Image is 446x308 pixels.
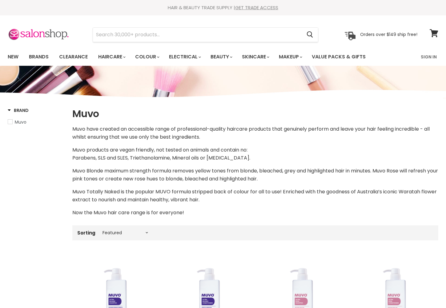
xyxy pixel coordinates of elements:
[8,107,29,113] h3: Brand
[93,28,302,42] input: Search
[72,209,438,217] p: Now the Muvo hair care range is for everyone!
[54,50,92,63] a: Clearance
[417,50,440,63] a: Sign In
[72,125,430,140] span: Muvo have created an accessible range of professional-quality haircare products that genuinely pe...
[24,50,53,63] a: Brands
[237,50,273,63] a: Skincare
[15,119,26,125] span: Muvo
[8,119,65,125] a: Muvo
[72,167,410,174] span: Muvo Blonde maximum strength formula removes yellow tones from blonde, bleached, grey and highlig...
[274,50,306,63] a: Makeup
[131,50,163,63] a: Colour
[235,4,278,11] a: GET TRADE ACCESS
[94,50,129,63] a: Haircare
[77,230,95,235] label: Sorting
[164,50,205,63] a: Electrical
[72,167,438,183] p: efresh your pink tones or create new rose hues to blonde, bleached and highlighted hair.
[360,32,417,37] p: Orders over $149 ship free!
[72,107,438,120] h1: Muvo
[72,154,250,161] span: Parabens, SLS and SLES, Triethanolamine, Mineral oils or [MEDICAL_DATA].
[302,28,318,42] button: Search
[206,50,236,63] a: Beauty
[72,188,438,204] p: Muvo Totally Naked is the popular MUVO formula stripped back of colour for all to use! Enriched w...
[72,146,247,153] span: Muvo products are vegan friendly, not tested on animals and contain no:
[3,48,394,66] ul: Main menu
[93,27,318,42] form: Product
[307,50,370,63] a: Value Packs & Gifts
[3,50,23,63] a: New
